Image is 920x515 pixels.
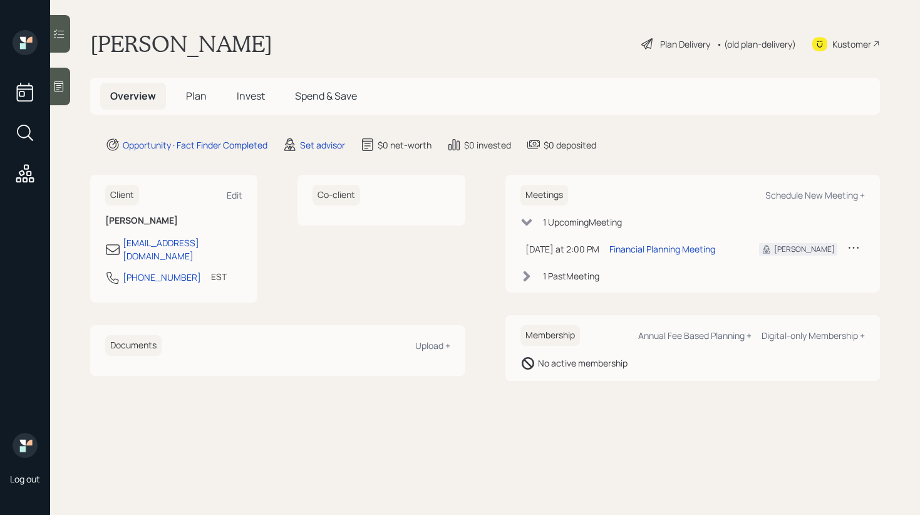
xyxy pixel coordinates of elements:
[295,89,357,103] span: Spend & Save
[525,242,599,256] div: [DATE] at 2:00 PM
[105,185,139,205] h6: Client
[660,38,710,51] div: Plan Delivery
[90,30,272,58] h1: [PERSON_NAME]
[13,433,38,458] img: retirable_logo.png
[123,271,201,284] div: [PHONE_NUMBER]
[123,236,242,263] div: [EMAIL_ADDRESS][DOMAIN_NAME]
[110,89,156,103] span: Overview
[300,138,345,152] div: Set advisor
[543,216,622,229] div: 1 Upcoming Meeting
[123,138,267,152] div: Opportunity · Fact Finder Completed
[538,356,628,370] div: No active membership
[10,473,40,485] div: Log out
[765,189,865,201] div: Schedule New Meeting +
[105,335,162,356] h6: Documents
[544,138,596,152] div: $0 deposited
[609,242,715,256] div: Financial Planning Meeting
[520,185,568,205] h6: Meetings
[237,89,265,103] span: Invest
[415,340,450,351] div: Upload +
[762,330,865,341] div: Digital-only Membership +
[378,138,432,152] div: $0 net-worth
[313,185,360,205] h6: Co-client
[543,269,599,283] div: 1 Past Meeting
[638,330,752,341] div: Annual Fee Based Planning +
[520,325,580,346] h6: Membership
[186,89,207,103] span: Plan
[211,270,227,283] div: EST
[716,38,796,51] div: • (old plan-delivery)
[464,138,511,152] div: $0 invested
[105,216,242,226] h6: [PERSON_NAME]
[832,38,871,51] div: Kustomer
[774,244,835,255] div: [PERSON_NAME]
[227,189,242,201] div: Edit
